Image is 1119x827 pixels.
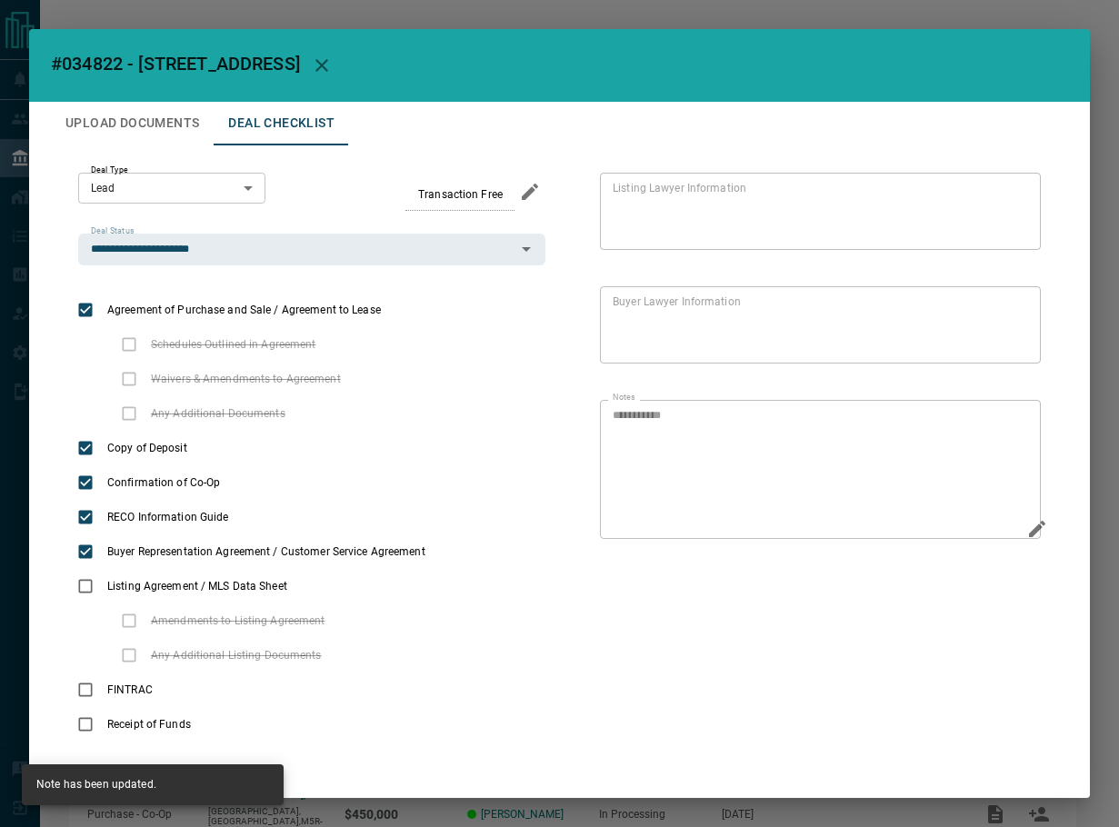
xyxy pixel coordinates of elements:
[91,164,128,176] label: Deal Type
[514,236,539,262] button: Open
[36,770,156,800] div: Note has been updated.
[146,336,321,353] span: Schedules Outlined in Agreement
[613,408,1014,532] textarea: text field
[103,509,233,525] span: RECO Information Guide
[78,173,265,204] div: Lead
[103,682,157,698] span: FINTRAC
[103,716,195,732] span: Receipt of Funds
[51,102,214,145] button: Upload Documents
[146,371,345,387] span: Waivers & Amendments to Agreement
[103,474,225,491] span: Confirmation of Co-Op
[103,543,430,560] span: Buyer Representation Agreement / Customer Service Agreement
[51,53,300,75] span: #034822 - [STREET_ADDRESS]
[91,225,134,237] label: Deal Status
[613,181,1021,243] textarea: text field
[214,102,349,145] button: Deal Checklist
[146,647,326,663] span: Any Additional Listing Documents
[613,392,634,404] label: Notes
[103,302,385,318] span: Agreement of Purchase and Sale / Agreement to Lease
[515,176,545,207] button: edit
[103,440,192,456] span: Copy of Deposit
[103,578,292,594] span: Listing Agreement / MLS Data Sheet
[146,405,290,422] span: Any Additional Documents
[146,613,330,629] span: Amendments to Listing Agreement
[1022,513,1053,549] button: Edit
[613,294,1021,356] textarea: text field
